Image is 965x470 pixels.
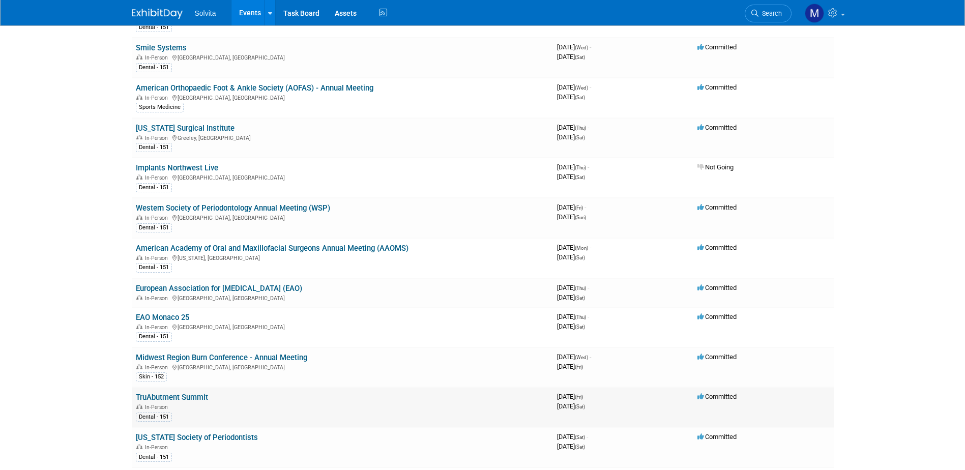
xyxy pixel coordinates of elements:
[575,394,583,400] span: (Fri)
[557,253,585,261] span: [DATE]
[557,83,591,91] span: [DATE]
[136,203,330,213] a: Western Society of Periodontology Annual Meeting (WSP)
[145,295,171,302] span: In-Person
[557,43,591,51] span: [DATE]
[136,54,142,60] img: In-Person Event
[697,313,737,320] span: Committed
[136,293,549,302] div: [GEOGRAPHIC_DATA], [GEOGRAPHIC_DATA]
[697,244,737,251] span: Committed
[557,353,591,361] span: [DATE]
[136,244,408,253] a: American Academy of Oral and Maxillofacial Surgeons Annual Meeting (AAOMS)
[145,95,171,101] span: In-Person
[557,244,591,251] span: [DATE]
[557,213,586,221] span: [DATE]
[575,364,583,370] span: (Fri)
[557,124,589,131] span: [DATE]
[136,133,549,141] div: Greeley, [GEOGRAPHIC_DATA]
[136,93,549,101] div: [GEOGRAPHIC_DATA], [GEOGRAPHIC_DATA]
[136,173,549,181] div: [GEOGRAPHIC_DATA], [GEOGRAPHIC_DATA]
[575,85,588,91] span: (Wed)
[136,353,307,362] a: Midwest Region Burn Conference - Annual Meeting
[557,313,589,320] span: [DATE]
[132,9,183,19] img: ExhibitDay
[557,402,585,410] span: [DATE]
[584,203,586,211] span: -
[136,43,187,52] a: Smile Systems
[145,255,171,261] span: In-Person
[697,43,737,51] span: Committed
[145,215,171,221] span: In-Person
[575,295,585,301] span: (Sat)
[557,133,585,141] span: [DATE]
[136,63,172,72] div: Dental - 151
[557,173,585,181] span: [DATE]
[575,324,585,330] span: (Sat)
[588,163,589,171] span: -
[575,255,585,260] span: (Sat)
[575,434,585,440] span: (Sat)
[136,183,172,192] div: Dental - 151
[136,372,167,381] div: Skin - 152
[745,5,792,22] a: Search
[136,213,549,221] div: [GEOGRAPHIC_DATA], [GEOGRAPHIC_DATA]
[136,322,549,331] div: [GEOGRAPHIC_DATA], [GEOGRAPHIC_DATA]
[136,174,142,180] img: In-Person Event
[136,393,208,402] a: TruAbutment Summit
[145,324,171,331] span: In-Person
[697,353,737,361] span: Committed
[136,404,142,409] img: In-Person Event
[575,54,585,60] span: (Sat)
[557,284,589,291] span: [DATE]
[590,83,591,91] span: -
[557,322,585,330] span: [DATE]
[136,23,172,32] div: Dental - 151
[575,245,588,251] span: (Mon)
[575,285,586,291] span: (Thu)
[697,284,737,291] span: Committed
[557,293,585,301] span: [DATE]
[136,215,142,220] img: In-Person Event
[136,453,172,462] div: Dental - 151
[575,355,588,360] span: (Wed)
[136,135,142,140] img: In-Person Event
[145,174,171,181] span: In-Person
[590,244,591,251] span: -
[136,263,172,272] div: Dental - 151
[697,83,737,91] span: Committed
[136,364,142,369] img: In-Person Event
[136,253,549,261] div: [US_STATE], [GEOGRAPHIC_DATA]
[575,444,585,450] span: (Sat)
[575,165,586,170] span: (Thu)
[575,95,585,100] span: (Sat)
[145,404,171,410] span: In-Person
[805,4,824,23] img: Matthew Burns
[697,124,737,131] span: Committed
[136,223,172,232] div: Dental - 151
[575,404,585,409] span: (Sat)
[145,444,171,451] span: In-Person
[136,143,172,152] div: Dental - 151
[590,353,591,361] span: -
[575,174,585,180] span: (Sat)
[136,284,302,293] a: European Association for [MEDICAL_DATA] (EAO)
[136,124,235,133] a: [US_STATE] Surgical Institute
[136,363,549,371] div: [GEOGRAPHIC_DATA], [GEOGRAPHIC_DATA]
[575,45,588,50] span: (Wed)
[136,324,142,329] img: In-Person Event
[575,135,585,140] span: (Sat)
[136,433,258,442] a: [US_STATE] Society of Periodontists
[697,393,737,400] span: Committed
[557,433,588,440] span: [DATE]
[584,393,586,400] span: -
[697,203,737,211] span: Committed
[758,10,782,17] span: Search
[136,444,142,449] img: In-Person Event
[136,163,218,172] a: Implants Northwest Live
[588,313,589,320] span: -
[697,163,734,171] span: Not Going
[136,295,142,300] img: In-Person Event
[136,255,142,260] img: In-Person Event
[557,363,583,370] span: [DATE]
[588,124,589,131] span: -
[136,332,172,341] div: Dental - 151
